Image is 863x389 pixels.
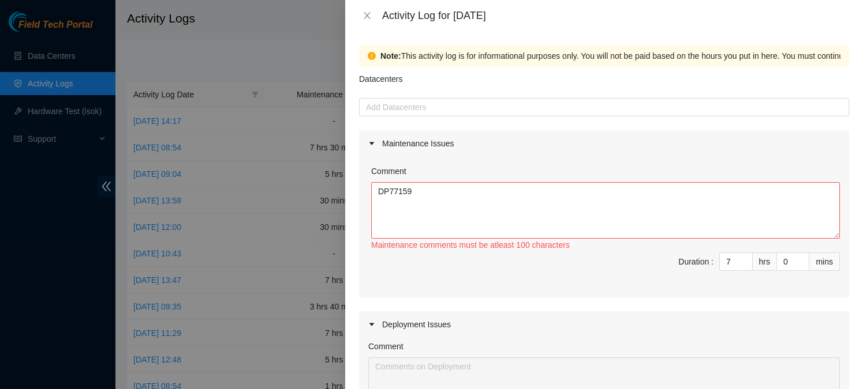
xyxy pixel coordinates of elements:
[678,255,713,268] div: Duration :
[371,239,840,251] div: Maintenance comments must be atleast 100 characters
[359,130,849,157] div: Maintenance Issues
[753,252,777,271] div: hrs
[368,340,404,353] label: Comment
[363,11,372,20] span: close
[368,321,375,328] span: caret-right
[359,67,402,85] p: Datacenters
[380,50,401,62] strong: Note:
[382,9,849,22] div: Activity Log for [DATE]
[359,10,375,21] button: Close
[371,165,406,177] label: Comment
[359,311,849,338] div: Deployment Issues
[368,140,375,147] span: caret-right
[371,182,840,239] textarea: Comment
[809,252,840,271] div: mins
[368,52,376,60] span: exclamation-circle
